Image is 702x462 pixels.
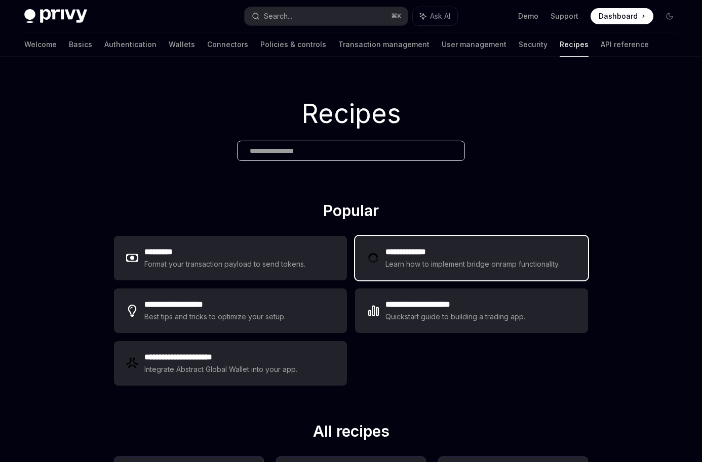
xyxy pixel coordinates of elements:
a: Authentication [104,32,157,57]
span: Ask AI [430,11,450,21]
a: User management [442,32,506,57]
h2: Popular [114,201,588,224]
span: ⌘ K [391,12,402,20]
a: **** **** ***Learn how to implement bridge onramp functionality. [355,236,588,280]
div: Format your transaction payload to send tokens. [144,258,306,270]
a: Basics [69,32,92,57]
div: Integrate Abstract Global Wallet into your app. [144,363,298,375]
a: Recipes [560,32,589,57]
button: Toggle dark mode [661,8,678,24]
a: Support [551,11,578,21]
h2: All recipes [114,422,588,444]
a: Policies & controls [260,32,326,57]
a: Security [519,32,548,57]
a: Demo [518,11,538,21]
button: Search...⌘K [245,7,407,25]
div: Learn how to implement bridge onramp functionality. [385,258,563,270]
a: API reference [601,32,649,57]
a: Wallets [169,32,195,57]
div: Best tips and tricks to optimize your setup. [144,311,287,323]
a: Connectors [207,32,248,57]
a: Dashboard [591,8,653,24]
span: Dashboard [599,11,638,21]
img: dark logo [24,9,87,23]
a: Transaction management [338,32,430,57]
button: Ask AI [413,7,457,25]
a: **** ****Format your transaction payload to send tokens. [114,236,347,280]
div: Quickstart guide to building a trading app. [385,311,526,323]
div: Search... [264,10,292,22]
a: Welcome [24,32,57,57]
